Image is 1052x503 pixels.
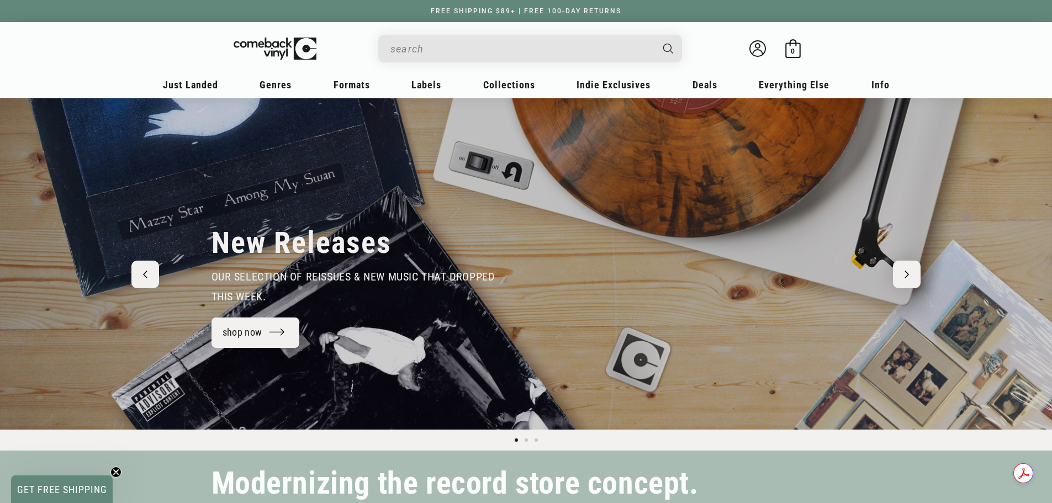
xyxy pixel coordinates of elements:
h2: Modernizing the record store concept. [212,470,699,496]
span: Formats [334,79,370,91]
button: Next slide [893,261,921,288]
span: Indie Exclusives [577,79,651,91]
span: Just Landed [163,79,218,91]
button: Close teaser [110,467,121,478]
button: Load slide 1 of 3 [511,435,521,445]
button: Previous slide [131,261,159,288]
span: Genres [260,79,292,91]
span: our selection of reissues & new music that dropped this week. [212,270,495,303]
a: FREE SHIPPING $89+ | FREE 100-DAY RETURNS [420,7,632,15]
span: Everything Else [759,79,829,91]
span: 0 [791,47,795,55]
a: shop now [212,317,300,348]
span: GET FREE SHIPPING [17,484,107,495]
div: GET FREE SHIPPINGClose teaser [11,475,113,503]
button: Load slide 2 of 3 [521,435,531,445]
button: Load slide 3 of 3 [531,435,541,445]
h2: New Releases [212,225,392,261]
span: Collections [483,79,535,91]
span: Deals [692,79,717,91]
span: Labels [411,79,441,91]
input: When autocomplete results are available use up and down arrows to review and enter to select [390,38,652,60]
div: Search [378,35,682,62]
button: Search [653,35,683,62]
span: Info [871,79,890,91]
